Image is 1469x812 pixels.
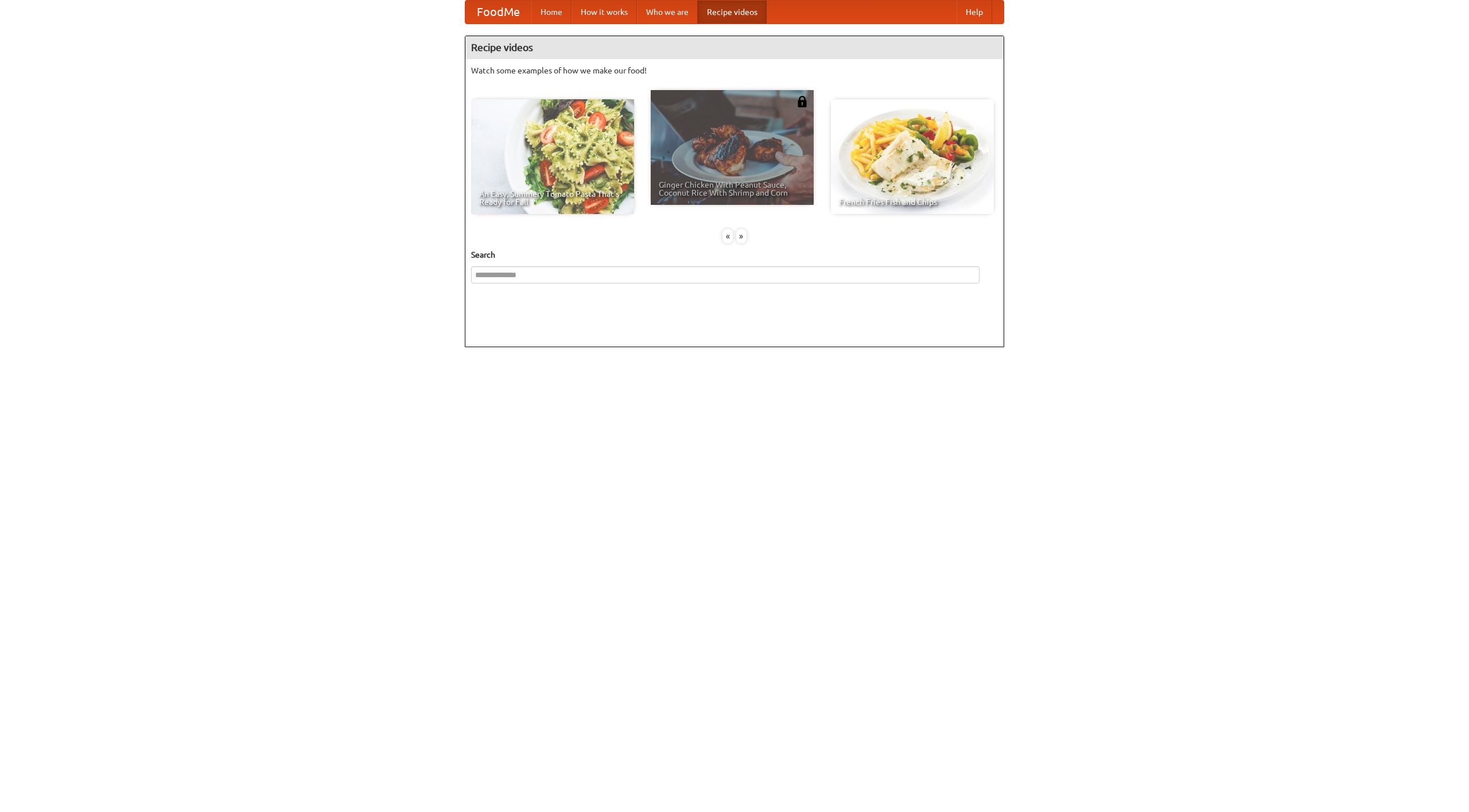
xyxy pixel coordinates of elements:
[839,198,986,206] span: French Fries Fish and Chips
[736,229,747,243] div: »
[471,249,998,261] h5: Search
[531,1,572,24] a: Home
[572,1,637,24] a: How it works
[465,36,1004,59] h4: Recipe videos
[479,190,626,206] span: An Easy, Summery Tomato Pasta That's Ready for Fall
[471,65,998,76] p: Watch some examples of how we make our food!
[471,99,634,214] a: An Easy, Summery Tomato Pasta That's Ready for Fall
[831,99,994,214] a: French Fries Fish and Chips
[722,229,733,243] div: «
[796,96,808,107] img: 483408.png
[957,1,992,24] a: Help
[698,1,767,24] a: Recipe videos
[637,1,698,24] a: Who we are
[465,1,531,24] a: FoodMe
